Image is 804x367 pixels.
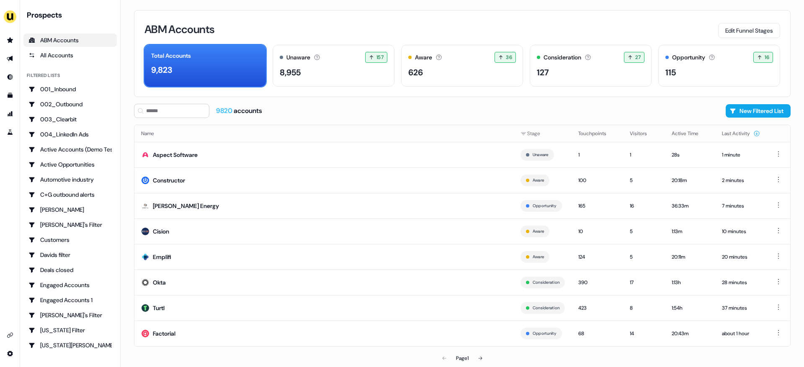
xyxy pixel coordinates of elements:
[672,278,709,287] div: 1:13h
[28,266,112,274] div: Deals closed
[630,253,658,261] div: 5
[408,66,423,79] div: 626
[630,227,658,236] div: 5
[28,160,112,169] div: Active Opportunities
[28,311,112,319] div: [PERSON_NAME]'s Filter
[151,51,191,60] div: Total Accounts
[28,341,112,349] div: [US_STATE][PERSON_NAME]
[23,263,117,277] a: Go to Deals closed
[3,329,17,342] a: Go to integrations
[376,53,384,62] span: 157
[216,106,234,115] span: 9820
[28,145,112,154] div: Active Accounts (Demo Test)
[28,36,112,44] div: ABM Accounts
[28,236,112,244] div: Customers
[533,253,544,261] button: Aware
[630,176,658,185] div: 5
[23,173,117,186] a: Go to Automotive industry
[144,24,214,35] h3: ABM Accounts
[23,158,117,171] a: Go to Active Opportunities
[544,53,581,62] div: Consideration
[153,202,219,210] div: [PERSON_NAME] Energy
[722,278,760,287] div: 28 minutes
[3,347,17,360] a: Go to integrations
[23,339,117,352] a: Go to Georgia Slack
[286,53,310,62] div: Unaware
[672,53,705,62] div: Opportunity
[153,253,171,261] div: Emplifi
[28,356,112,364] div: [US_STATE]'s filter
[765,53,769,62] span: 16
[722,253,760,261] div: 20 minutes
[672,126,709,141] button: Active Time
[23,188,117,201] a: Go to C+G outbound alerts
[578,202,616,210] div: 165
[672,176,709,185] div: 20:18m
[630,151,658,159] div: 1
[23,293,117,307] a: Go to Engaged Accounts 1
[27,10,117,20] div: Prospects
[280,66,301,79] div: 8,955
[521,129,565,138] div: Stage
[722,329,760,338] div: about 1 hour
[3,70,17,84] a: Go to Inbound
[722,176,760,185] div: 2 minutes
[533,330,557,337] button: Opportunity
[23,203,117,216] a: Go to Charlotte Stone
[635,53,641,62] span: 27
[578,126,616,141] button: Touchpoints
[722,304,760,312] div: 37 minutes
[672,329,709,338] div: 20:43m
[23,233,117,246] a: Go to Customers
[537,66,549,79] div: 127
[23,278,117,292] a: Go to Engaged Accounts
[28,296,112,304] div: Engaged Accounts 1
[153,176,185,185] div: Constructor
[153,227,169,236] div: Cision
[3,107,17,121] a: Go to attribution
[23,143,117,156] a: Go to Active Accounts (Demo Test)
[28,130,112,139] div: 004_LinkedIn Ads
[630,202,658,210] div: 16
[28,281,112,289] div: Engaged Accounts
[27,72,60,79] div: Filtered lists
[630,329,658,338] div: 14
[153,329,175,338] div: Factorial
[23,323,117,337] a: Go to Georgia Filter
[630,304,658,312] div: 8
[578,227,616,236] div: 10
[533,177,544,184] button: Aware
[726,104,791,118] button: New Filtered List
[672,253,709,261] div: 20:11m
[533,304,559,312] button: Consideration
[578,278,616,287] div: 390
[153,278,166,287] div: Okta
[23,354,117,367] a: Go to Georgia's filter
[28,251,112,259] div: Davids filter
[23,248,117,262] a: Go to Davids filter
[722,227,760,236] div: 10 minutes
[533,151,549,159] button: Unaware
[28,190,112,199] div: C+G outbound alerts
[216,106,262,115] div: accounts
[665,66,676,79] div: 115
[672,151,709,159] div: 28s
[153,151,198,159] div: Aspect Software
[3,89,17,102] a: Go to templates
[672,304,709,312] div: 1:54h
[578,151,616,159] div: 1
[718,23,780,38] button: Edit Funnel Stages
[23,113,117,126] a: Go to 003_Clearbit
[23,218,117,231] a: Go to Charlotte's Filter
[578,329,616,338] div: 68
[672,227,709,236] div: 1:13m
[578,304,616,312] div: 423
[722,202,760,210] div: 7 minutes
[28,115,112,123] div: 003_Clearbit
[153,304,165,312] div: Turtl
[3,33,17,47] a: Go to prospects
[456,354,469,362] div: Page 1
[28,175,112,184] div: Automotive industry
[23,33,117,47] a: ABM Accounts
[630,126,657,141] button: Visitors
